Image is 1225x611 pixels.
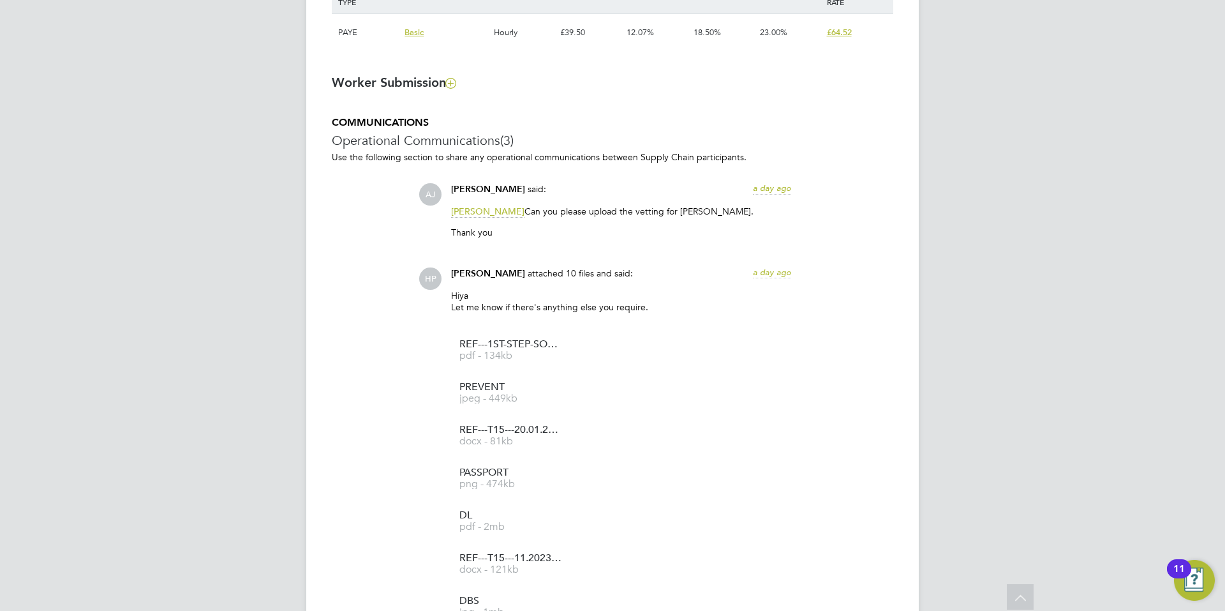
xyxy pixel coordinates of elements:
[332,116,893,130] h5: COMMUNICATIONS
[528,268,633,279] span: attached 10 files and said:
[459,522,561,532] span: pdf - 2mb
[459,437,561,446] span: docx - 81kb
[459,340,561,361] a: REF---1ST-STEP-SOLUTIONS---14.08.2013-25.08.2023 pdf - 134kb
[332,75,456,90] b: Worker Submission
[760,27,787,38] span: 23.00%
[459,565,561,575] span: docx - 121kb
[459,479,561,489] span: png - 474kb
[451,206,524,218] span: [PERSON_NAME]
[459,382,561,404] a: PREVENT jpeg - 449kb
[459,468,561,489] a: PASSPORT png - 474kb
[459,382,561,392] span: PREVENT
[500,132,514,149] span: (3)
[459,468,561,478] span: PASSPORT
[557,14,623,51] div: £39.50
[491,14,557,51] div: Hourly
[459,425,561,435] span: REF---T15---20.01.2025-04.04.2025
[459,511,561,532] a: DL pdf - 2mb
[405,27,424,38] span: Basic
[459,351,561,361] span: pdf - 134kb
[451,290,791,313] p: Hiya Let me know if there's anything else you require.
[459,425,561,446] a: REF---T15---20.01.2025-04.04.2025 docx - 81kb
[451,184,525,195] span: [PERSON_NAME]
[335,14,401,51] div: PAYE
[419,268,442,290] span: HP
[459,554,561,575] a: REF---T15---11.2023-04.04.2025 docx - 121kb
[459,394,561,404] span: jpeg - 449kb
[528,183,546,195] span: said:
[753,267,791,278] span: a day ago
[419,183,442,206] span: AJ
[694,27,721,38] span: 18.50%
[332,132,893,149] h3: Operational Communications
[332,151,893,163] p: Use the following section to share any operational communications between Supply Chain participants.
[451,227,791,238] p: Thank you
[451,206,791,217] p: Can you please upload the vetting for [PERSON_NAME].
[627,27,654,38] span: 12.07%
[459,340,561,349] span: REF---1ST-STEP-SOLUTIONS---14.08.2013-25.08.2023
[753,183,791,193] span: a day ago
[459,554,561,563] span: REF---T15---11.2023-04.04.2025
[459,511,561,520] span: DL
[1174,560,1215,601] button: Open Resource Center, 11 new notifications
[451,268,525,279] span: [PERSON_NAME]
[459,596,561,606] span: DBS
[1173,569,1185,585] div: 11
[827,27,852,38] span: £64.52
